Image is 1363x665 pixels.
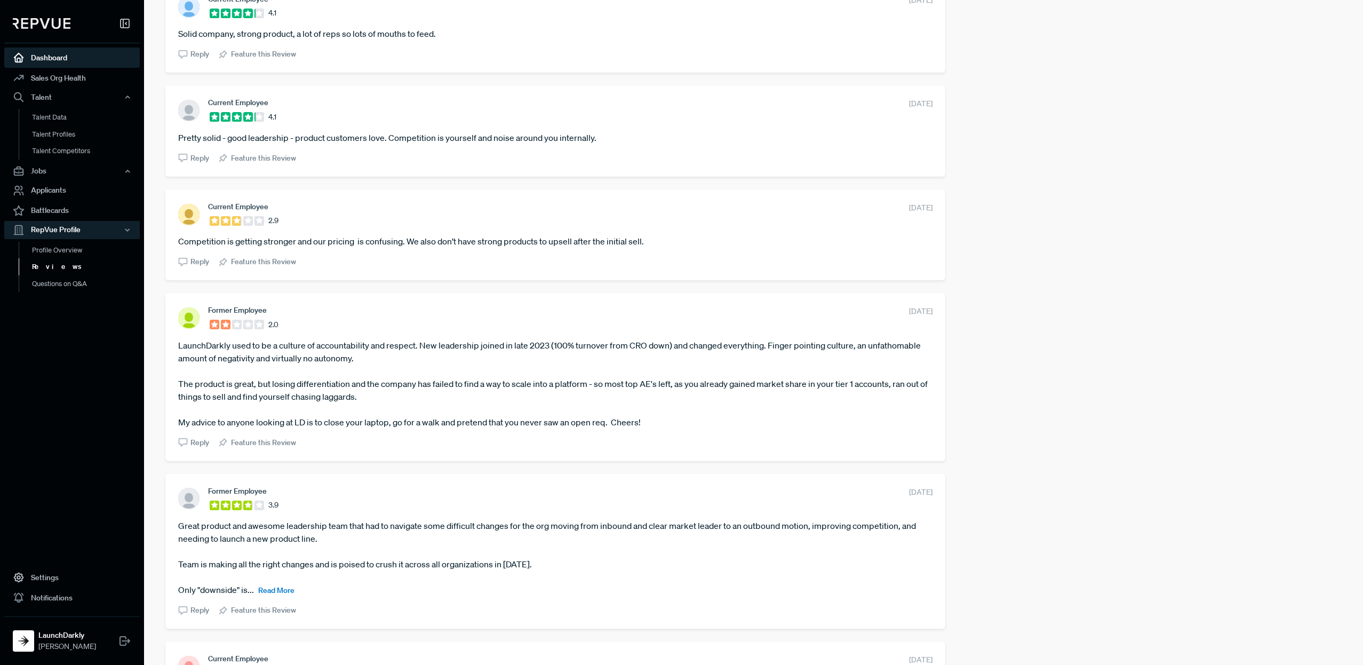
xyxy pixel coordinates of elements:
span: [DATE] [909,306,932,317]
span: 2.0 [268,319,278,330]
span: 2.9 [268,215,278,226]
span: Reply [190,153,209,164]
a: Reviews [19,258,154,275]
span: [DATE] [909,98,932,109]
a: Settings [4,567,140,588]
span: 4.1 [268,7,276,19]
strong: LaunchDarkly [38,630,96,641]
a: Talent Data [19,109,154,126]
span: Reply [190,256,209,267]
span: [DATE] [909,487,932,498]
article: LaunchDarkly used to be a culture of accountability and respect. New leadership joined in late 20... [178,339,932,429]
a: Profile Overview [19,242,154,259]
span: Reply [190,605,209,616]
img: LaunchDarkly [15,632,32,650]
a: Questions on Q&A [19,275,154,292]
span: Read More [258,585,294,595]
span: Former Employee [208,487,267,495]
a: Sales Org Health [4,68,140,88]
span: Feature this Review [231,437,296,448]
button: Jobs [4,162,140,180]
a: Battlecards [4,201,140,221]
span: Reply [190,437,209,448]
span: Feature this Review [231,49,296,60]
a: Applicants [4,180,140,201]
article: Great product and awesome leadership team that had to navigate some difficult changes for the org... [178,519,932,596]
span: [PERSON_NAME] [38,641,96,652]
a: LaunchDarklyLaunchDarkly[PERSON_NAME] [4,616,140,656]
span: Former Employee [208,306,267,314]
span: Feature this Review [231,605,296,616]
a: Dashboard [4,47,140,68]
span: [DATE] [909,202,932,213]
img: RepVue [13,18,70,29]
button: RepVue Profile [4,221,140,239]
span: Reply [190,49,209,60]
article: Pretty solid - good leadership - product customers love. Competition is yourself and noise around... [178,131,932,144]
article: Competition is getting stronger and our pricing is confusing. We also don’t have strong products ... [178,235,932,248]
a: Talent Profiles [19,126,154,143]
span: 4.1 [268,112,276,123]
a: Notifications [4,588,140,608]
span: Current Employee [208,654,268,663]
article: Solid company, strong product, a lot of reps so lots of mouths to feed. [178,27,932,40]
span: 3.9 [268,500,278,511]
span: Feature this Review [231,153,296,164]
span: Current Employee [208,98,268,107]
span: Feature this Review [231,256,296,267]
a: Talent Competitors [19,142,154,160]
button: Talent [4,88,140,106]
span: Current Employee [208,202,268,211]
